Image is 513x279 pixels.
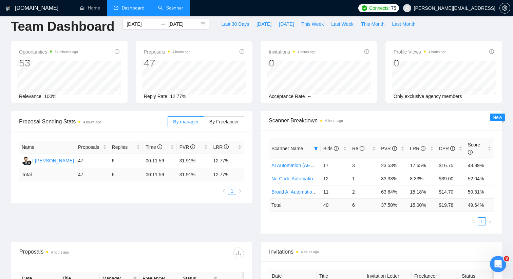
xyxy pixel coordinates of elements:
td: 00:11:59 [143,154,177,168]
span: Profile Views [394,48,446,56]
span: This Month [361,20,384,28]
span: Last Week [331,20,354,28]
button: Last Month [388,19,419,29]
td: Total [269,198,321,212]
button: This Week [298,19,327,29]
span: 8 [504,256,509,261]
span: download [233,250,244,256]
span: Invitations [269,247,494,256]
div: 0 [394,57,446,69]
span: Last 30 Days [221,20,249,28]
td: 49.64 % [465,198,494,212]
a: searchScanner [158,5,183,11]
td: 12.77% [210,154,244,168]
span: setting [500,5,510,11]
button: Last Week [327,19,357,29]
span: info-circle [468,150,473,155]
th: Replies [109,141,143,154]
td: 1 [349,172,378,185]
td: $14.70 [436,185,465,198]
span: Reply Rate [144,94,167,99]
span: Acceptance Rate [269,94,305,99]
span: right [238,189,242,193]
span: Time [146,144,162,150]
span: info-circle [421,146,425,151]
span: info-circle [392,146,397,151]
li: 1 [478,217,486,225]
td: $39.00 [436,172,465,185]
time: 4 hours ago [51,251,69,254]
td: 17 [321,159,349,172]
span: Scanner Name [271,146,303,151]
td: 12 [321,172,349,185]
button: download [233,247,244,258]
td: 47 [75,154,109,168]
td: 6 [349,198,378,212]
span: Proposals [144,48,190,56]
span: Connects: [369,4,389,12]
td: 11 [321,185,349,198]
span: left [472,219,476,223]
span: PVR [179,144,195,150]
li: Previous Page [470,217,478,225]
span: Opportunities [19,48,78,56]
button: left [470,217,478,225]
th: Name [19,141,75,154]
input: Start date [127,20,157,28]
span: PVR [381,146,397,151]
td: 2 [349,185,378,198]
td: 31.91% [177,154,211,168]
td: 17.65% [407,159,436,172]
div: Proposals [19,247,132,258]
span: left [222,189,226,193]
td: 63.64% [378,185,407,198]
span: dashboard [114,5,118,10]
h1: Team Dashboard [11,19,114,35]
button: right [486,217,494,225]
span: info-circle [364,49,369,54]
time: 14 minutes ago [55,50,78,54]
button: [DATE] [253,19,275,29]
span: filter [312,143,319,154]
li: Next Page [236,187,244,195]
td: 6 [109,154,143,168]
td: $16.75 [436,159,465,172]
span: [DATE] [256,20,271,28]
span: LRR [213,144,229,150]
time: 4 hours ago [429,50,446,54]
button: setting [499,3,510,14]
button: This Month [357,19,388,29]
span: Score [468,142,480,155]
span: info-circle [190,144,195,149]
time: 4 hours ago [172,50,190,54]
time: 4 hours ago [298,50,316,54]
span: info-circle [450,146,455,151]
span: Only exclusive agency members [394,94,462,99]
td: 47 [75,168,109,181]
span: Scanner Breakdown [269,116,494,125]
span: 75 [391,4,396,12]
img: upwork-logo.png [362,5,367,11]
td: 15.00 % [407,198,436,212]
span: Proposal Sending Stats [19,117,168,126]
td: 23.53% [378,159,407,172]
span: Proposals [78,143,101,151]
a: setting [499,5,510,11]
img: logo [6,3,11,14]
span: to [160,21,166,27]
span: Replies [112,143,135,151]
span: 100% [44,94,56,99]
span: Dashboard [122,5,145,11]
span: swap-right [160,21,166,27]
th: Proposals [75,141,109,154]
button: left [220,187,228,195]
span: info-circle [334,146,339,151]
span: By manager [173,119,198,124]
a: homeHome [80,5,100,11]
span: info-circle [240,49,244,54]
input: End date [168,20,199,28]
span: LRR [410,146,425,151]
span: right [488,219,492,223]
span: info-circle [157,144,162,149]
td: 48.39% [465,159,494,172]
